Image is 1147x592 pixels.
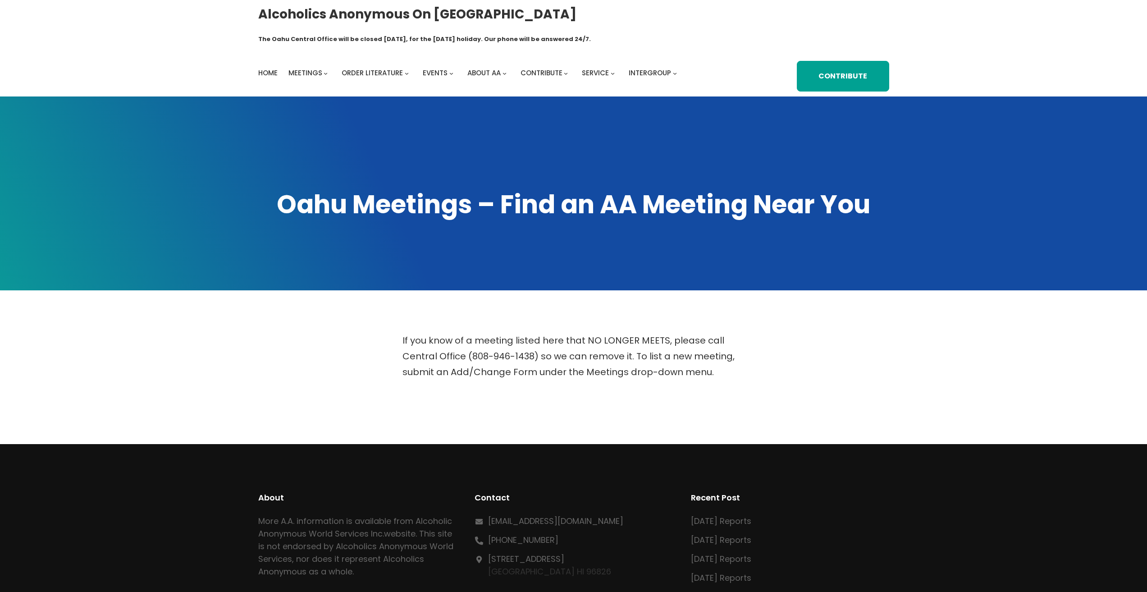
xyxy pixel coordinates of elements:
[288,67,322,79] a: Meetings
[475,491,673,504] h2: Contact
[488,553,611,578] p: [GEOGRAPHIC_DATA] HI 96826
[324,71,328,75] button: Meetings submenu
[691,534,751,546] a: [DATE] Reports
[258,68,278,78] span: Home
[423,68,448,78] span: Events
[258,67,278,79] a: Home
[582,67,609,79] a: Service
[258,3,576,25] a: Alcoholics Anonymous on [GEOGRAPHIC_DATA]
[691,553,751,564] a: [DATE] Reports
[797,61,889,92] a: Contribute
[691,491,889,504] h2: Recent Post
[488,534,558,546] a: [PHONE_NUMBER]
[629,67,671,79] a: Intergroup
[288,68,322,78] span: Meetings
[521,67,562,79] a: Contribute
[582,68,609,78] span: Service
[423,67,448,79] a: Events
[467,68,501,78] span: About AA
[691,572,751,583] a: [DATE] Reports
[521,68,562,78] span: Contribute
[449,71,453,75] button: Events submenu
[691,515,751,527] a: [DATE] Reports
[258,67,680,79] nav: Intergroup
[405,71,409,75] button: Order Literature submenu
[673,71,677,75] button: Intergroup submenu
[611,71,615,75] button: Service submenu
[258,515,457,578] p: More A.A. information is available from Alcoholic Anonymous World Services Inc. . This site is no...
[258,35,591,44] h1: The Oahu Central Office will be closed [DATE], for the [DATE] holiday. Our phone will be answered...
[488,553,564,564] a: [STREET_ADDRESS]
[384,528,416,539] a: website
[258,491,457,504] h2: About
[564,71,568,75] button: Contribute submenu
[402,333,745,380] p: If you know of a meeting listed here that NO LONGER MEETS, please call Central Office (808-946-14...
[488,515,623,527] a: [EMAIL_ADDRESS][DOMAIN_NAME]
[467,67,501,79] a: About AA
[629,68,671,78] span: Intergroup
[503,71,507,75] button: About AA submenu
[342,68,403,78] span: Order Literature
[258,188,889,222] h1: Oahu Meetings – Find an AA Meeting Near You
